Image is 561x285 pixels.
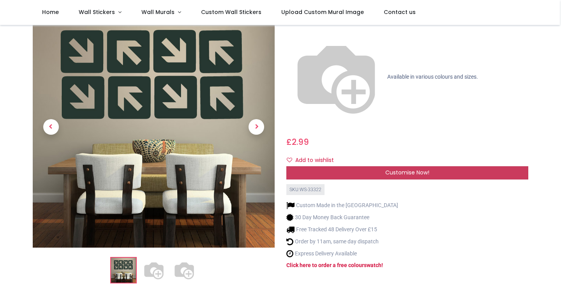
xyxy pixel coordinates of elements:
[249,119,264,135] span: Next
[33,6,275,248] img: Diagonal Arrow School Nursery Wall Sticker Pack
[286,225,398,234] li: Free Tracked 48 Delivery Over £15
[42,8,59,16] span: Home
[33,42,69,212] a: Previous
[141,8,175,16] span: Wall Murals
[364,262,381,268] a: swatch
[286,136,309,148] span: £
[286,213,398,222] li: 30 Day Money Back Guarantee
[286,250,398,258] li: Express Delivery Available
[286,154,340,167] button: Add to wishlistAdd to wishlist
[286,262,364,268] a: Click here to order a free colour
[111,258,136,283] img: Diagonal Arrow School Nursery Wall Sticker Pack
[79,8,115,16] span: Wall Stickers
[201,8,261,16] span: Custom Wall Stickers
[286,201,398,209] li: Custom Made in the [GEOGRAPHIC_DATA]
[292,136,309,148] span: 2.99
[238,42,275,212] a: Next
[287,157,292,163] i: Add to wishlist
[286,27,386,127] img: color-wheel.png
[387,73,478,79] span: Available in various colours and sizes.
[385,169,429,176] span: Customise Now!
[172,258,197,283] img: WS-33322-03
[141,258,166,283] img: WS-33322-02
[281,8,364,16] span: Upload Custom Mural Image
[286,237,398,246] li: Order by 11am, same day dispatch
[286,184,325,195] div: SKU: WS-33322
[381,262,383,268] a: !
[43,119,59,135] span: Previous
[384,8,416,16] span: Contact us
